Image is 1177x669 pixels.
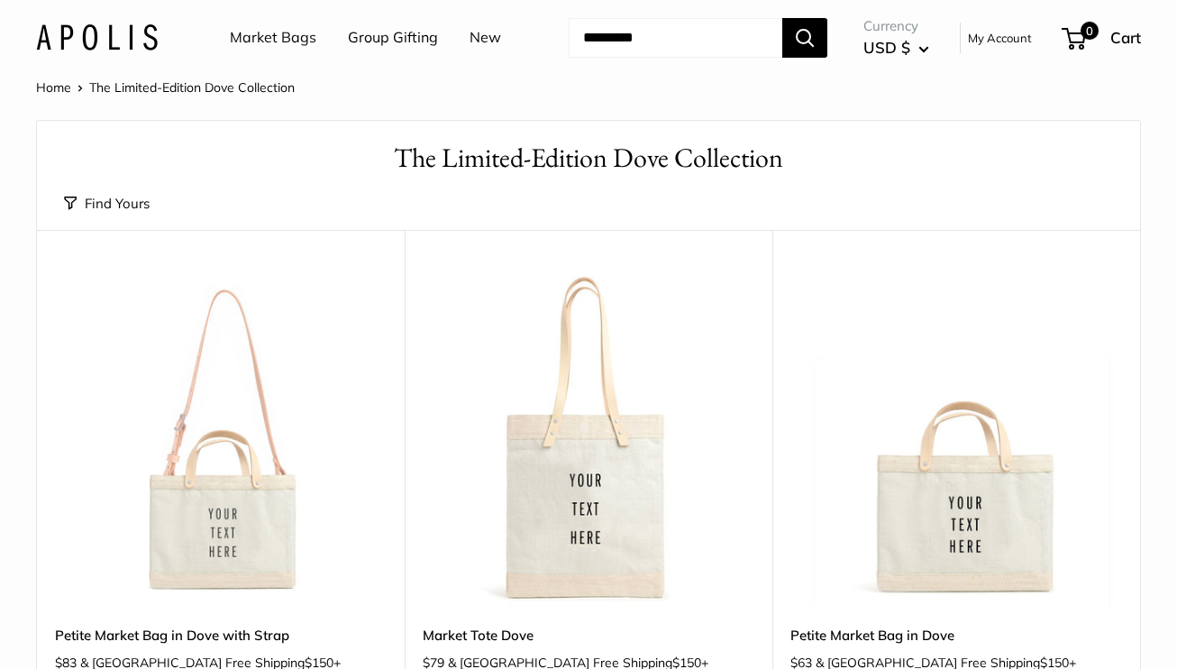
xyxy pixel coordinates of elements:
button: Find Yours [64,191,150,216]
img: Market Tote Dove [423,275,754,607]
a: 0 Cart [1063,23,1141,52]
a: Market Bags [230,24,316,51]
span: Cart [1110,28,1141,47]
nav: Breadcrumb [36,76,295,99]
span: 0 [1081,22,1099,40]
a: My Account [968,27,1032,49]
span: & [GEOGRAPHIC_DATA] Free Shipping + [80,656,341,669]
span: USD $ [863,38,910,57]
a: Home [36,79,71,96]
a: Petite Market Bag in Dove with Strap [55,625,387,646]
a: New [470,24,501,51]
span: & [GEOGRAPHIC_DATA] Free Shipping + [816,656,1076,669]
span: & [GEOGRAPHIC_DATA] Free Shipping + [448,656,708,669]
button: USD $ [863,33,929,62]
a: Petite Market Bag in DovePetite Market Bag in Dove [790,275,1122,607]
a: Petite Market Bag in Dove [790,625,1122,646]
img: Petite Market Bag in Dove with Strap [55,275,387,607]
span: Currency [863,14,929,39]
h1: The Limited-Edition Dove Collection [64,139,1113,178]
span: The Limited-Edition Dove Collection [89,79,295,96]
img: Petite Market Bag in Dove [790,275,1122,607]
img: Apolis [36,24,158,50]
a: Market Tote Dove [423,625,754,646]
input: Search... [569,18,782,58]
a: Group Gifting [348,24,438,51]
a: Market Tote DoveMarket Tote Dove [423,275,754,607]
a: Petite Market Bag in Dove with StrapPetite Market Bag in Dove with Strap [55,275,387,607]
button: Search [782,18,827,58]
